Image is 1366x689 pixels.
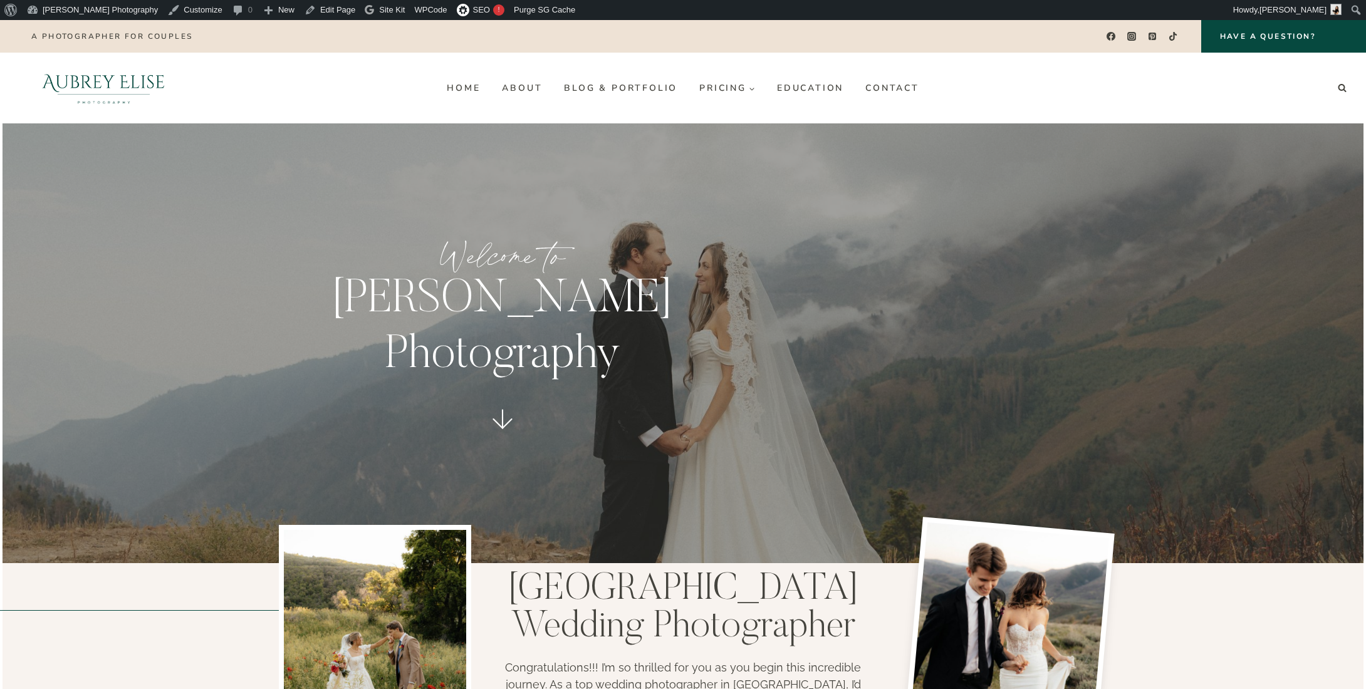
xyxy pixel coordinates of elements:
[293,273,712,385] p: [PERSON_NAME] Photography
[436,78,491,98] a: Home
[499,571,868,646] h1: [GEOGRAPHIC_DATA] Wedding Photographer
[766,78,854,98] a: Education
[293,232,712,279] p: Welcome to
[15,53,192,123] img: Aubrey Elise Photography
[699,83,755,93] span: Pricing
[31,32,192,41] p: A photographer for couples
[491,78,553,98] a: About
[1333,80,1351,97] button: View Search Form
[855,78,931,98] a: Contact
[1259,5,1327,14] span: [PERSON_NAME]
[493,4,504,16] div: !
[1123,28,1141,46] a: Instagram
[1144,28,1162,46] a: Pinterest
[1201,20,1366,53] a: Have a Question?
[1164,28,1182,46] a: TikTok
[1102,28,1120,46] a: Facebook
[436,78,930,98] nav: Primary
[379,5,405,14] span: Site Kit
[689,78,766,98] a: Pricing
[553,78,689,98] a: Blog & Portfolio
[473,5,490,14] span: SEO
